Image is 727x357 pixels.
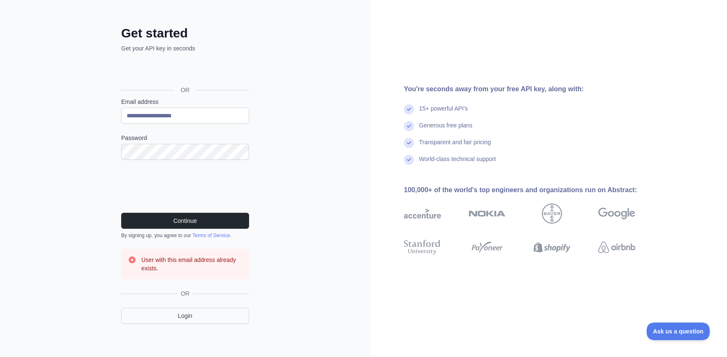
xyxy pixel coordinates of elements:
iframe: Sign in with Google Button [117,62,252,80]
h2: Get started [121,26,249,41]
iframe: reCAPTCHA [121,170,249,203]
div: By signing up, you agree to our . [121,232,249,239]
a: Terms of Service [192,233,230,238]
img: payoneer [469,238,506,257]
p: Get your API key in seconds [121,44,249,53]
div: World-class technical support [419,155,496,172]
iframe: Toggle Customer Support [647,323,710,340]
img: check mark [404,104,414,114]
div: Transparent and fair pricing [419,138,491,155]
span: OR [174,86,196,94]
img: accenture [404,204,441,224]
img: check mark [404,138,414,148]
img: shopify [533,238,570,257]
div: 100,000+ of the world's top engineers and organizations run on Abstract: [404,185,662,195]
div: 15+ powerful API's [419,104,468,121]
label: Email address [121,98,249,106]
img: stanford university [404,238,441,257]
div: Generous free plans [419,121,472,138]
label: Password [121,134,249,142]
img: google [598,204,635,224]
a: Login [121,308,249,324]
button: Continue [121,213,249,229]
img: nokia [469,204,506,224]
img: check mark [404,121,414,131]
div: You're seconds away from your free API key, along with: [404,84,662,94]
h3: User with this email address already exists. [141,256,242,272]
img: bayer [542,204,562,224]
span: OR [178,289,193,298]
img: airbnb [598,238,635,257]
img: check mark [404,155,414,165]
